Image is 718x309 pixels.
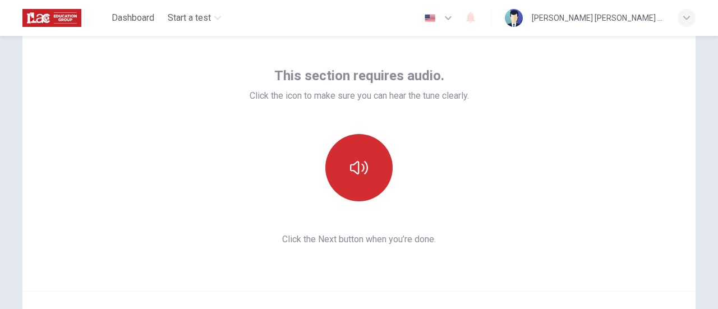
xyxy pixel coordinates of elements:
[107,8,159,28] button: Dashboard
[22,7,107,29] a: ILAC logo
[163,8,225,28] button: Start a test
[250,233,469,246] span: Click the Next button when you’re done.
[423,14,437,22] img: en
[532,11,664,25] div: [PERSON_NAME] [PERSON_NAME] [PERSON_NAME]
[505,9,523,27] img: Profile picture
[274,67,444,85] span: This section requires audio.
[250,89,469,103] span: Click the icon to make sure you can hear the tune clearly.
[168,11,211,25] span: Start a test
[22,7,81,29] img: ILAC logo
[112,11,154,25] span: Dashboard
